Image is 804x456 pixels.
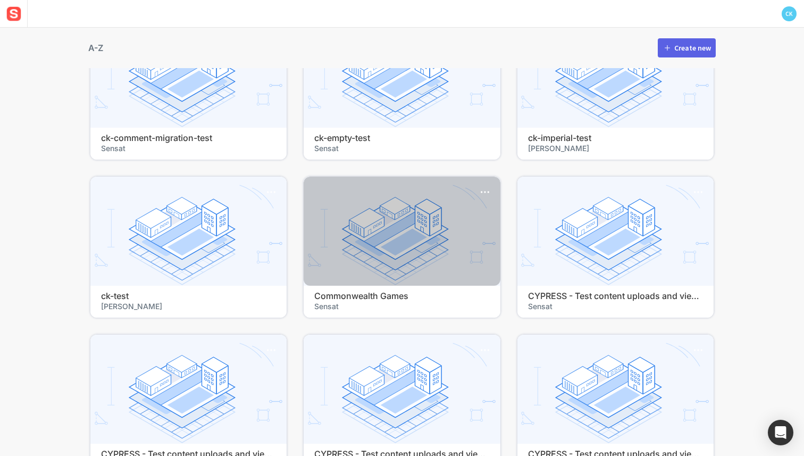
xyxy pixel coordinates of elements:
h4: ck-empty-test [314,133,489,143]
div: Create new [674,44,711,52]
h4: ck-test [101,291,276,301]
button: Create new [658,38,716,57]
div: A-Z [88,42,103,54]
h4: ck-imperial-test [528,133,703,143]
span: Sensat [101,143,276,153]
text: CK [785,10,793,18]
h4: ck-comment-migration-test [101,133,276,143]
div: Open Intercom Messenger [768,420,793,445]
span: [PERSON_NAME] [101,301,276,311]
h4: Commonwealth Games [314,291,489,301]
span: [PERSON_NAME] [528,143,703,153]
span: Sensat [314,143,489,153]
img: sensat [4,4,23,23]
span: Sensat [314,301,489,311]
h4: CYPRESS - Test content uploads and viewing [528,291,703,301]
span: Sensat [528,301,703,311]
